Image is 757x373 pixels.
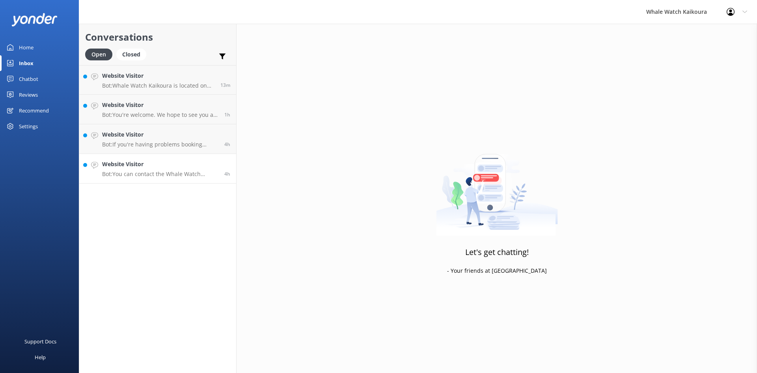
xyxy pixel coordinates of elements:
[220,82,230,88] span: 03:44pm 16-Aug-2025 (UTC +12:00) Pacific/Auckland
[224,171,230,177] span: 11:16am 16-Aug-2025 (UTC +12:00) Pacific/Auckland
[19,39,34,55] div: Home
[85,49,112,60] div: Open
[102,171,218,178] p: Bot: You can contact the Whale Watch Kaikoura team at [PHONE_NUMBER] or [PHONE_NUMBER] (freephone...
[224,141,230,148] span: 11:55am 16-Aug-2025 (UTC +12:00) Pacific/Auckland
[102,111,218,118] p: Bot: You're welcome. We hope to see you at Whale Watch [PERSON_NAME] soon!
[102,160,218,169] h4: Website Visitor
[19,118,38,134] div: Settings
[79,95,236,124] a: Website VisitorBot:You're welcome. We hope to see you at Whale Watch [PERSON_NAME] soon!1h
[447,266,547,275] p: - Your friends at [GEOGRAPHIC_DATA]
[102,101,218,109] h4: Website Visitor
[12,13,57,26] img: yonder-white-logo.png
[102,130,218,139] h4: Website Visitor
[102,71,214,80] h4: Website Visitor
[19,55,34,71] div: Inbox
[79,65,236,95] a: Website VisitorBot:Whale Watch Kaikoura is located on [GEOGRAPHIC_DATA], [GEOGRAPHIC_DATA]. It is...
[102,82,214,89] p: Bot: Whale Watch Kaikoura is located on [GEOGRAPHIC_DATA], [GEOGRAPHIC_DATA]. It is the only buil...
[116,49,146,60] div: Closed
[24,334,56,349] div: Support Docs
[224,111,230,118] span: 02:48pm 16-Aug-2025 (UTC +12:00) Pacific/Auckland
[116,50,150,58] a: Closed
[436,137,558,236] img: artwork of a man stealing a conversation from at giant smartphone
[85,30,230,45] h2: Conversations
[465,246,529,259] h3: Let's get chatting!
[19,71,38,87] div: Chatbot
[85,50,116,58] a: Open
[79,154,236,184] a: Website VisitorBot:You can contact the Whale Watch Kaikoura team at [PHONE_NUMBER] or [PHONE_NUMB...
[19,103,49,118] div: Recommend
[19,87,38,103] div: Reviews
[35,349,46,365] div: Help
[102,141,218,148] p: Bot: If you're having problems booking online, please email your request to [EMAIL_ADDRESS][DOMAI...
[79,124,236,154] a: Website VisitorBot:If you're having problems booking online, please email your request to [EMAIL_...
